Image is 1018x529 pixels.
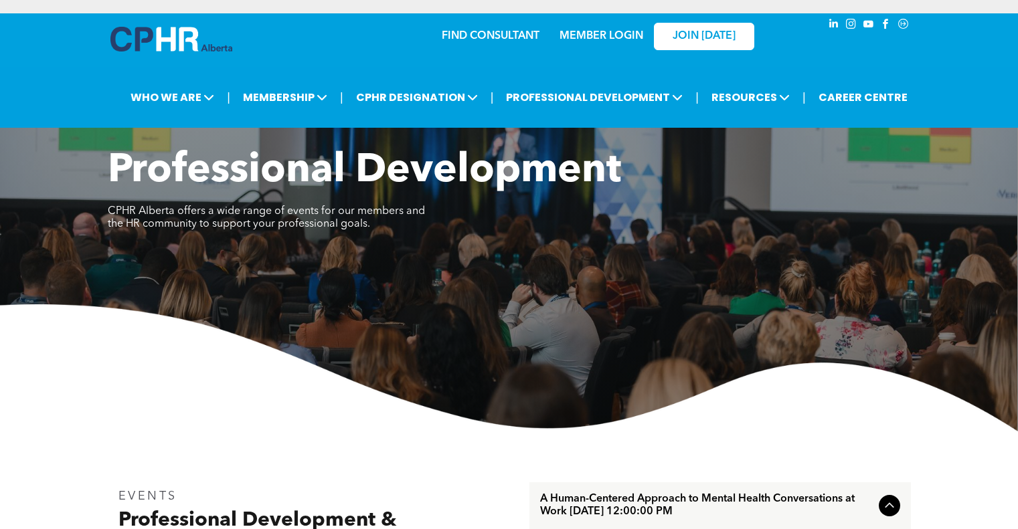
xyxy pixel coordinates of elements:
span: JOIN [DATE] [673,30,736,43]
span: CPHR DESIGNATION [352,85,482,110]
a: linkedin [827,17,841,35]
span: EVENTS [118,490,178,502]
span: CPHR Alberta offers a wide range of events for our members and the HR community to support your p... [108,206,425,229]
span: PROFESSIONAL DEVELOPMENT [502,85,687,110]
a: Social network [896,17,911,35]
li: | [695,84,699,111]
a: MEMBER LOGIN [560,31,643,41]
li: | [802,84,806,111]
li: | [340,84,343,111]
img: A blue and white logo for cp alberta [110,27,232,51]
li: | [227,84,230,111]
a: instagram [844,17,859,35]
span: A Human-Centered Approach to Mental Health Conversations at Work [DATE] 12:00:00 PM [540,493,873,518]
span: Professional Development [108,151,621,191]
a: JOIN [DATE] [654,23,754,50]
span: MEMBERSHIP [239,85,331,110]
span: WHO WE ARE [126,85,218,110]
a: facebook [879,17,894,35]
a: youtube [861,17,876,35]
a: CAREER CENTRE [815,85,912,110]
li: | [491,84,494,111]
span: RESOURCES [707,85,794,110]
a: FIND CONSULTANT [442,31,539,41]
